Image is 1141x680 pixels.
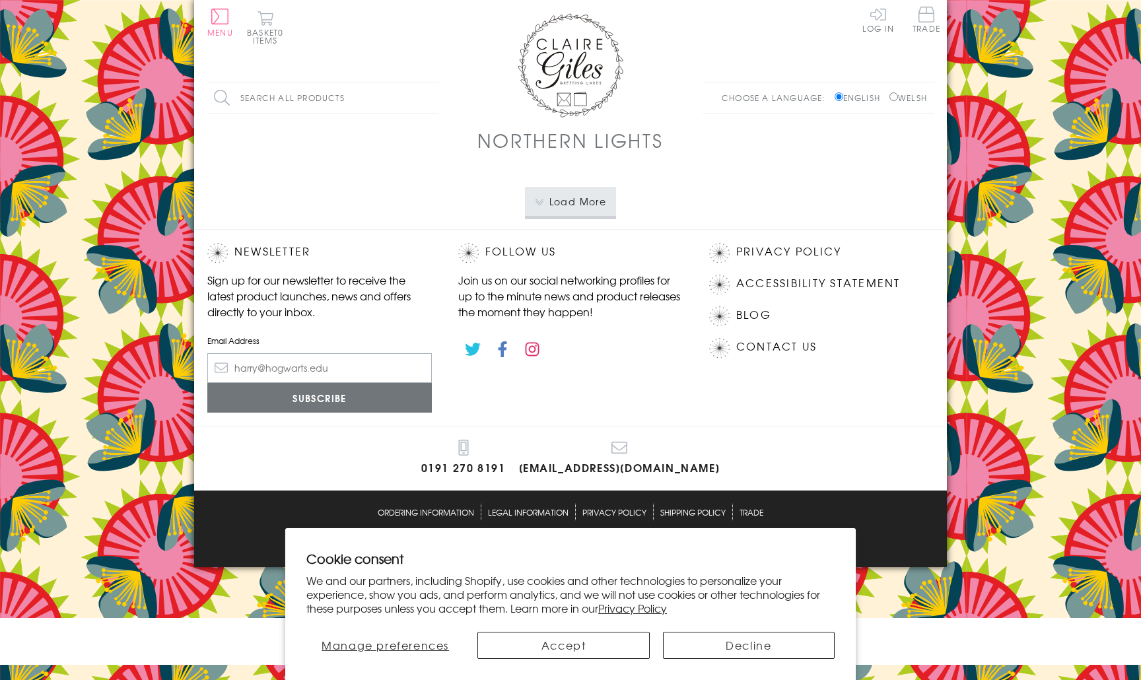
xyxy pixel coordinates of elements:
button: Accept [477,632,649,659]
a: Blog [736,306,771,324]
img: Claire Giles Greetings Cards [518,13,623,118]
h2: Cookie consent [306,549,835,568]
span: Trade [913,7,940,32]
button: Decline [663,632,835,659]
h2: Follow Us [458,243,683,263]
a: Accessibility Statement [736,275,901,292]
a: Contact Us [736,338,817,356]
p: Sign up for our newsletter to receive the latest product launches, news and offers directly to yo... [207,272,432,320]
a: Privacy Policy [598,600,667,616]
p: Choose a language: [722,92,832,104]
p: © 2025 . [207,533,934,545]
h1: Northern Lights [477,127,663,154]
a: [EMAIL_ADDRESS][DOMAIN_NAME] [519,440,720,477]
p: We and our partners, including Shopify, use cookies and other technologies to personalize your ex... [306,574,835,615]
label: English [835,92,887,104]
input: harry@hogwarts.edu [207,353,432,383]
a: 0191 270 8191 [421,440,506,477]
span: Manage preferences [322,637,449,653]
h2: Newsletter [207,243,432,263]
span: 0 items [253,26,283,46]
button: Menu [207,9,233,36]
input: Search [425,83,438,113]
label: Email Address [207,335,432,347]
p: Join us on our social networking profiles for up to the minute news and product releases the mome... [458,272,683,320]
input: Subscribe [207,383,432,413]
input: English [835,92,843,101]
input: Welsh [889,92,898,101]
input: Search all products [207,83,438,113]
a: Trade [740,504,763,520]
button: Load More [525,187,617,216]
button: Basket0 items [247,11,283,44]
label: Welsh [889,92,927,104]
a: Ordering Information [378,504,474,520]
a: Privacy Policy [582,504,646,520]
a: Trade [913,7,940,35]
a: Legal Information [488,504,569,520]
button: Manage preferences [306,632,464,659]
span: Menu [207,26,233,38]
a: Privacy Policy [736,243,841,261]
a: Log In [862,7,894,32]
a: Shipping Policy [660,504,726,520]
